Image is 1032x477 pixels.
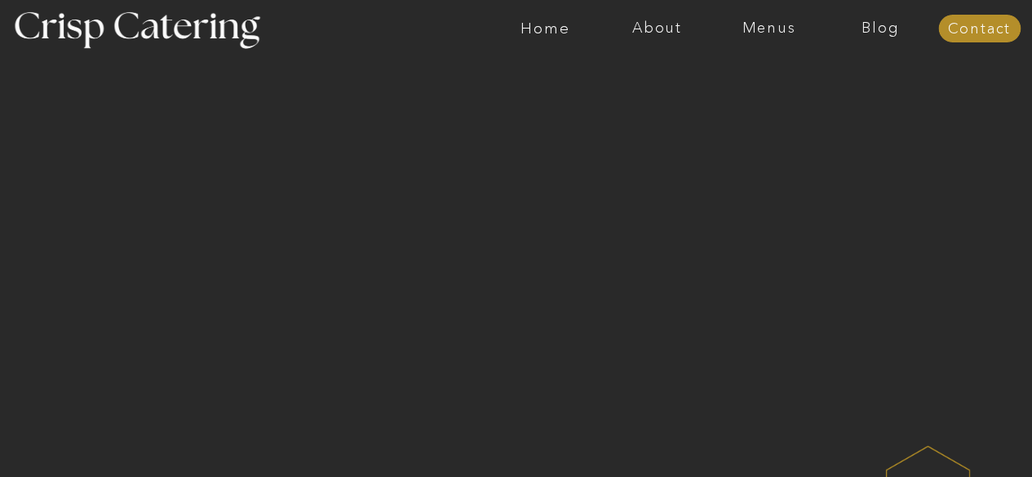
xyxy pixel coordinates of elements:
[489,20,601,37] a: Home
[938,21,1021,38] a: Contact
[601,20,713,37] a: About
[713,20,825,37] a: Menus
[825,20,937,37] a: Blog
